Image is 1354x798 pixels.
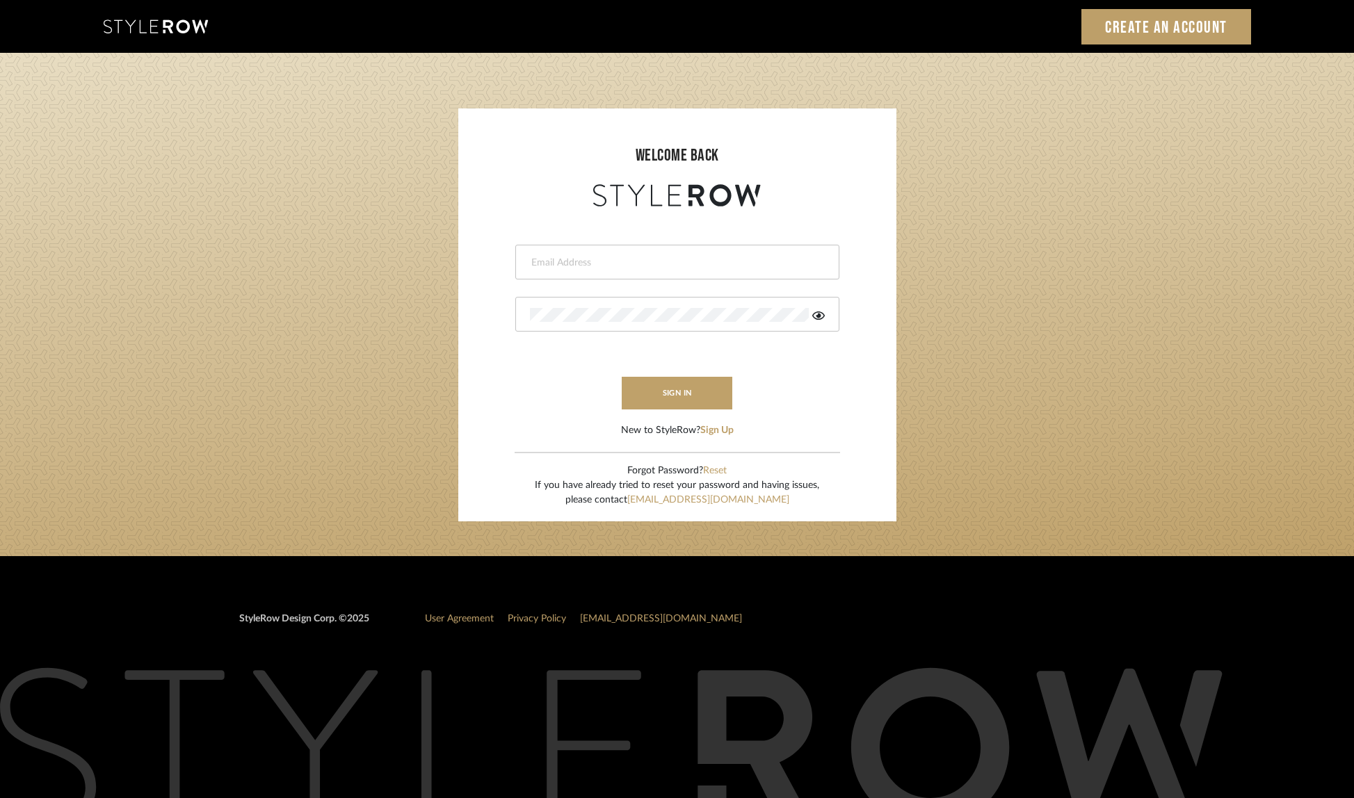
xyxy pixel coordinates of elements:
div: Forgot Password? [535,464,819,478]
input: Email Address [530,256,821,270]
div: If you have already tried to reset your password and having issues, please contact [535,478,819,507]
button: Reset [703,464,727,478]
div: welcome back [472,143,882,168]
button: sign in [622,377,733,409]
a: Privacy Policy [508,614,566,624]
button: Sign Up [700,423,734,438]
a: [EMAIL_ADDRESS][DOMAIN_NAME] [580,614,742,624]
div: StyleRow Design Corp. ©2025 [239,612,369,637]
div: New to StyleRow? [621,423,734,438]
a: Create an Account [1081,9,1251,44]
a: User Agreement [425,614,494,624]
a: [EMAIL_ADDRESS][DOMAIN_NAME] [627,495,789,505]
